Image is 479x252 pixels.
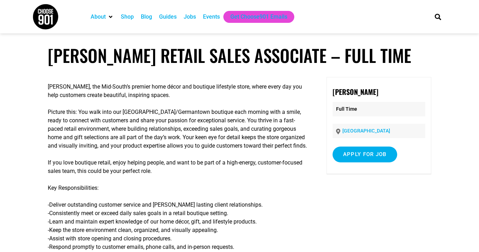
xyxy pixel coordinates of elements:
[333,102,425,116] p: Full Time
[48,184,307,192] p: Key Responsibilities:
[203,13,220,21] a: Events
[91,13,106,21] a: About
[48,45,431,66] h1: [PERSON_NAME] Retail Sales Associate – Full Time
[87,11,117,23] div: About
[184,13,196,21] a: Jobs
[342,128,390,134] a: [GEOGRAPHIC_DATA]
[87,11,423,23] nav: Main nav
[48,108,307,150] p: Picture this: You walk into our [GEOGRAPHIC_DATA]/Germantown boutique each morning with a smile, ...
[432,11,444,22] div: Search
[333,147,397,162] input: Apply for job
[121,13,134,21] a: Shop
[141,13,152,21] a: Blog
[48,83,307,99] p: [PERSON_NAME], the Mid-South’s premier home décor and boutique lifestyle store, where every day y...
[230,13,287,21] a: Get Choose901 Emails
[48,159,307,175] p: If you love boutique retail, enjoy helping people, and want to be part of a high-energy, customer...
[333,86,378,97] strong: [PERSON_NAME]
[159,13,177,21] a: Guides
